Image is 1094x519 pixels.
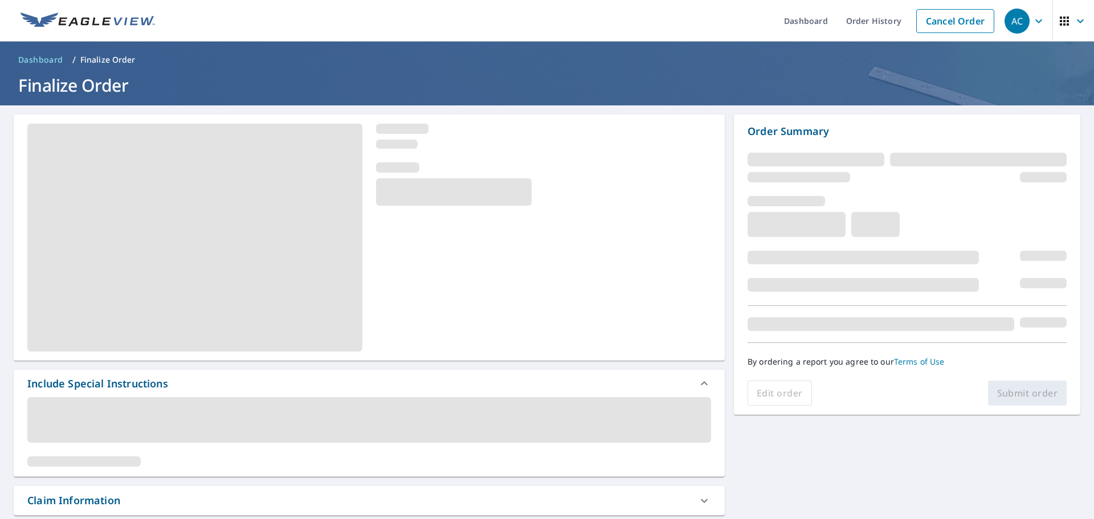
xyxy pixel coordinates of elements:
[21,13,155,30] img: EV Logo
[14,486,725,515] div: Claim Information
[14,51,1080,69] nav: breadcrumb
[916,9,994,33] a: Cancel Order
[748,124,1067,139] p: Order Summary
[14,73,1080,97] h1: Finalize Order
[27,493,120,508] div: Claim Information
[72,53,76,67] li: /
[14,370,725,397] div: Include Special Instructions
[894,356,945,367] a: Terms of Use
[1005,9,1030,34] div: AC
[80,54,136,66] p: Finalize Order
[14,51,68,69] a: Dashboard
[748,357,1067,367] p: By ordering a report you agree to our
[18,54,63,66] span: Dashboard
[27,376,168,391] div: Include Special Instructions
